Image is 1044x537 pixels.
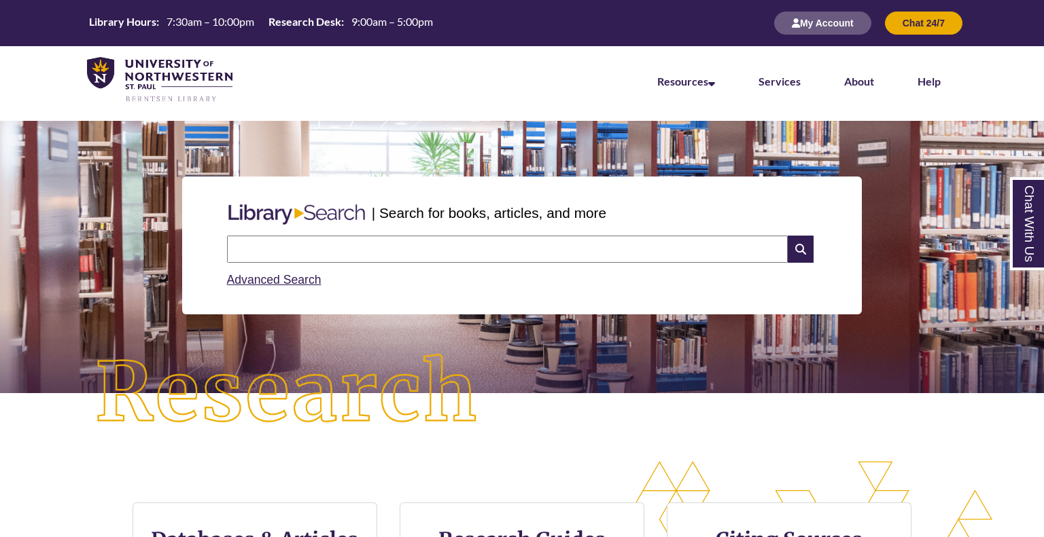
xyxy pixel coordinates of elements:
[885,12,962,35] button: Chat 24/7
[372,202,606,223] p: | Search for books, articles, and more
[788,236,814,263] i: Search
[774,17,871,29] a: My Account
[844,75,874,88] a: About
[167,15,254,28] span: 7:30am – 10:00pm
[885,17,962,29] a: Chat 24/7
[87,57,232,103] img: UNWSP Library Logo
[52,312,522,475] img: Research
[84,14,438,31] table: Hours Today
[84,14,161,29] th: Library Hours:
[657,75,715,88] a: Resources
[774,12,871,35] button: My Account
[227,273,321,286] a: Advanced Search
[263,14,346,29] th: Research Desk:
[222,199,372,230] img: Libary Search
[351,15,433,28] span: 9:00am – 5:00pm
[84,14,438,33] a: Hours Today
[918,75,941,88] a: Help
[759,75,801,88] a: Services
